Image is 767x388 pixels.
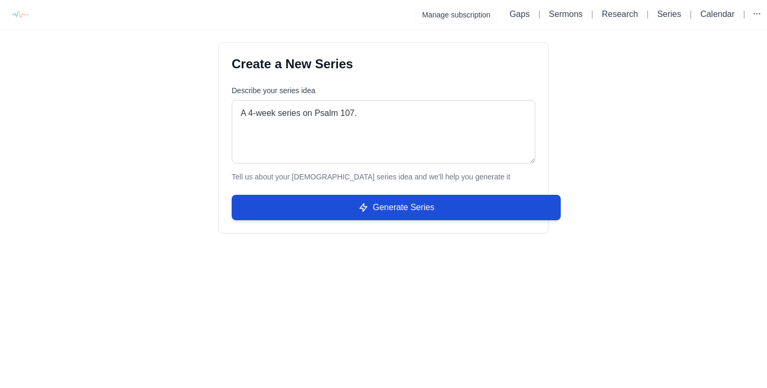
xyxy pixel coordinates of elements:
img: logo [8,3,32,26]
button: Manage subscription [416,6,497,23]
p: Tell us about your [DEMOGRAPHIC_DATA] series idea and we'll help you generate it [232,172,535,182]
li: | [686,8,696,21]
label: Describe your series idea [232,85,535,96]
li: | [534,8,544,21]
a: Sermons [549,10,583,19]
h2: Create a New Series [232,56,535,73]
button: Generate Series [232,195,561,220]
li: | [587,8,598,21]
a: Series [657,10,681,19]
iframe: Drift Widget Chat Controller [714,335,754,375]
li: | [642,8,653,21]
textarea: A 4-week series on Psalm 107. [232,100,535,164]
li: | [739,8,750,21]
a: Research [602,10,638,19]
span: Generate Series [373,201,435,214]
a: Gaps [509,10,529,19]
a: Calendar [700,10,735,19]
